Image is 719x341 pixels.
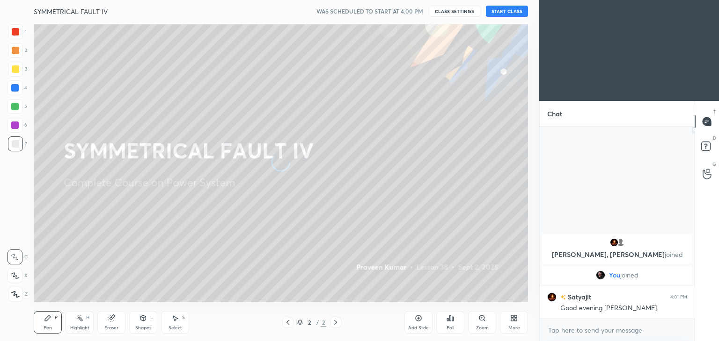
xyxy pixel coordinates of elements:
div: 5 [7,99,27,114]
span: joined [620,271,638,279]
div: Zoom [476,326,489,330]
div: 2 [8,43,27,58]
span: You [609,271,620,279]
h4: SYMMETRICAL FAULT IV [34,7,108,16]
div: Shapes [135,326,151,330]
img: no-rating-badge.077c3623.svg [560,295,566,300]
div: More [508,326,520,330]
div: 6 [7,118,27,133]
div: Select [169,326,182,330]
div: / [316,320,319,325]
span: joined [665,250,683,259]
div: C [7,249,28,264]
div: 4:01 PM [670,294,687,300]
div: X [7,268,28,283]
p: G [712,161,716,168]
div: Add Slide [408,326,429,330]
div: 4 [7,80,27,95]
div: Good evening [PERSON_NAME]. [560,304,687,313]
div: Highlight [70,326,89,330]
div: grid [540,232,695,319]
div: 2 [321,318,326,327]
p: T [713,108,716,115]
div: L [150,315,153,320]
p: D [713,135,716,142]
h5: WAS SCHEDULED TO START AT 4:00 PM [316,7,423,15]
button: START CLASS [486,6,528,17]
button: CLASS SETTINGS [429,6,480,17]
div: Pen [44,326,52,330]
div: P [55,315,58,320]
div: S [182,315,185,320]
p: Chat [540,101,570,126]
img: 5ced908ece4343448b4c182ab94390f6.jpg [596,270,605,280]
img: default.png [616,238,625,247]
img: daa425374cb446028a250903ee68cc3a.jpg [609,238,619,247]
div: 7 [8,136,27,151]
div: Poll [447,326,454,330]
img: daa425374cb446028a250903ee68cc3a.jpg [547,292,557,302]
div: Z [8,287,28,302]
p: [PERSON_NAME], [PERSON_NAME] [548,251,687,258]
h6: Satyajit [566,292,591,302]
div: 1 [8,24,27,39]
div: Eraser [104,326,118,330]
div: 3 [8,62,27,77]
div: H [86,315,89,320]
div: 2 [305,320,314,325]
